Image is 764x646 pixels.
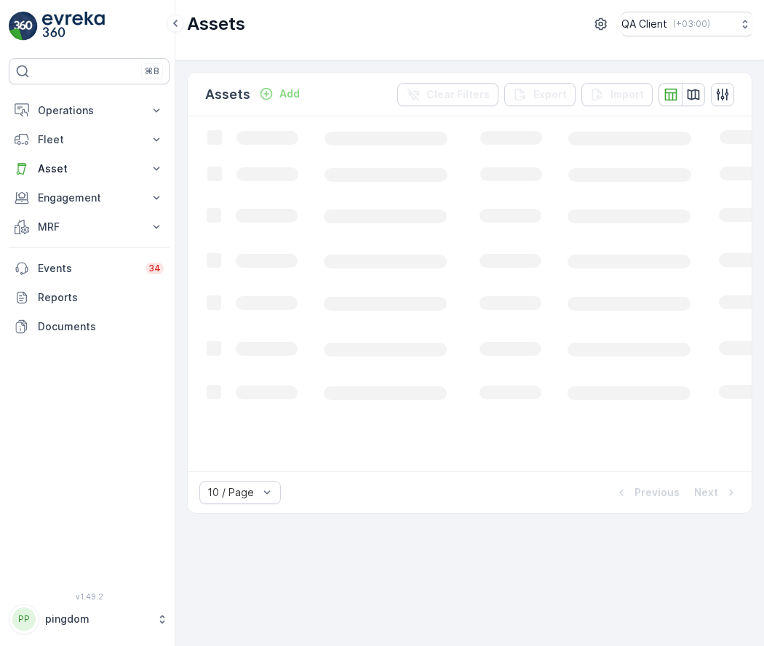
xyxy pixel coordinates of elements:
[38,220,140,234] p: MRF
[9,604,170,634] button: PPpingdom
[9,154,170,183] button: Asset
[9,254,170,283] a: Events34
[253,85,306,103] button: Add
[45,612,149,626] p: pingdom
[9,312,170,341] a: Documents
[38,191,140,205] p: Engagement
[42,12,105,41] img: logo_light-DOdMpM7g.png
[9,283,170,312] a: Reports
[9,183,170,212] button: Engagement
[9,96,170,125] button: Operations
[187,12,245,36] p: Assets
[694,485,718,500] p: Next
[12,607,36,631] div: PP
[621,17,667,31] p: QA Client
[38,261,137,276] p: Events
[610,87,644,102] p: Import
[9,212,170,242] button: MRF
[148,263,161,274] p: 34
[426,87,490,102] p: Clear Filters
[38,103,140,118] p: Operations
[38,161,140,176] p: Asset
[621,12,752,36] button: QA Client(+03:00)
[38,132,140,147] p: Fleet
[9,592,170,601] span: v 1.49.2
[38,290,164,305] p: Reports
[504,83,576,106] button: Export
[9,125,170,154] button: Fleet
[279,87,300,101] p: Add
[533,87,567,102] p: Export
[613,484,681,501] button: Previous
[397,83,498,106] button: Clear Filters
[634,485,680,500] p: Previous
[38,319,164,334] p: Documents
[205,84,250,105] p: Assets
[693,484,740,501] button: Next
[145,65,159,77] p: ⌘B
[581,83,653,106] button: Import
[673,18,710,30] p: ( +03:00 )
[9,12,38,41] img: logo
